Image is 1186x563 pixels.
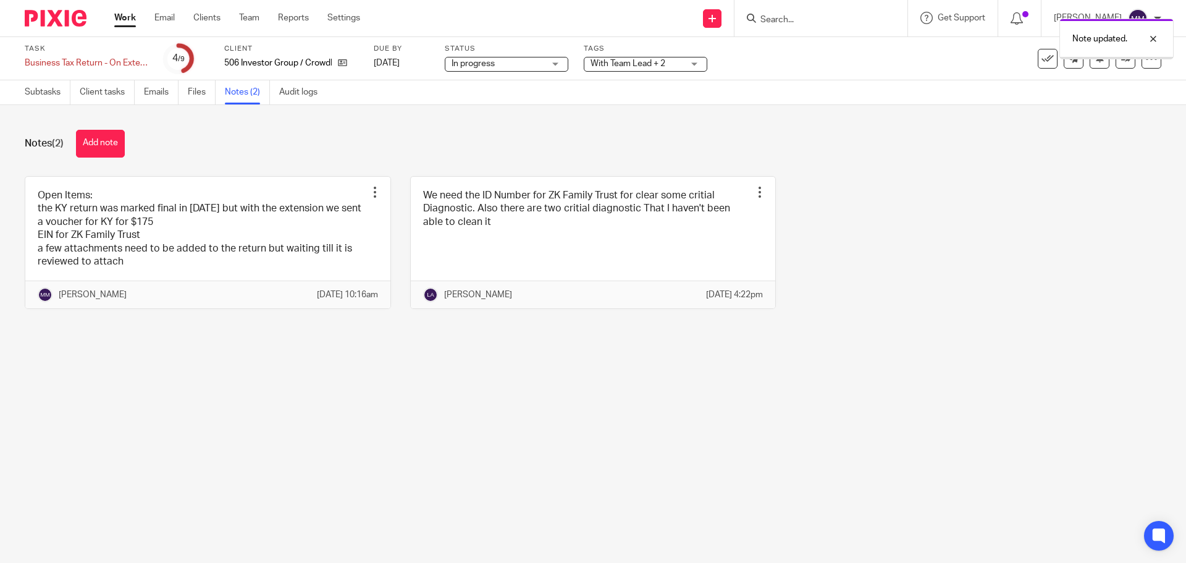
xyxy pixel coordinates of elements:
label: Tags [584,44,707,54]
a: Settings [327,12,360,24]
p: 506 Investor Group / CrowdDD [224,57,332,69]
a: Work [114,12,136,24]
label: Due by [374,44,429,54]
a: Client tasks [80,80,135,104]
a: Email [154,12,175,24]
p: [DATE] 10:16am [317,289,378,301]
span: With Team Lead + 2 [591,59,665,68]
img: svg%3E [1128,9,1148,28]
a: Subtasks [25,80,70,104]
p: [DATE] 4:22pm [706,289,763,301]
a: Files [188,80,216,104]
img: svg%3E [423,287,438,302]
button: Add note [76,130,125,158]
label: Task [25,44,148,54]
p: Note updated. [1072,33,1127,45]
span: (2) [52,138,64,148]
div: Business Tax Return - On Extension - Crystal View [25,57,148,69]
label: Status [445,44,568,54]
small: /9 [178,56,185,62]
label: Client [224,44,358,54]
a: Reports [278,12,309,24]
a: Audit logs [279,80,327,104]
p: [PERSON_NAME] [444,289,512,301]
p: [PERSON_NAME] [59,289,127,301]
a: Clients [193,12,221,24]
span: In progress [452,59,495,68]
a: Notes (2) [225,80,270,104]
a: Team [239,12,259,24]
div: 4 [172,51,185,66]
img: svg%3E [38,287,53,302]
span: [DATE] [374,59,400,67]
img: Pixie [25,10,86,27]
h1: Notes [25,137,64,150]
a: Emails [144,80,179,104]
